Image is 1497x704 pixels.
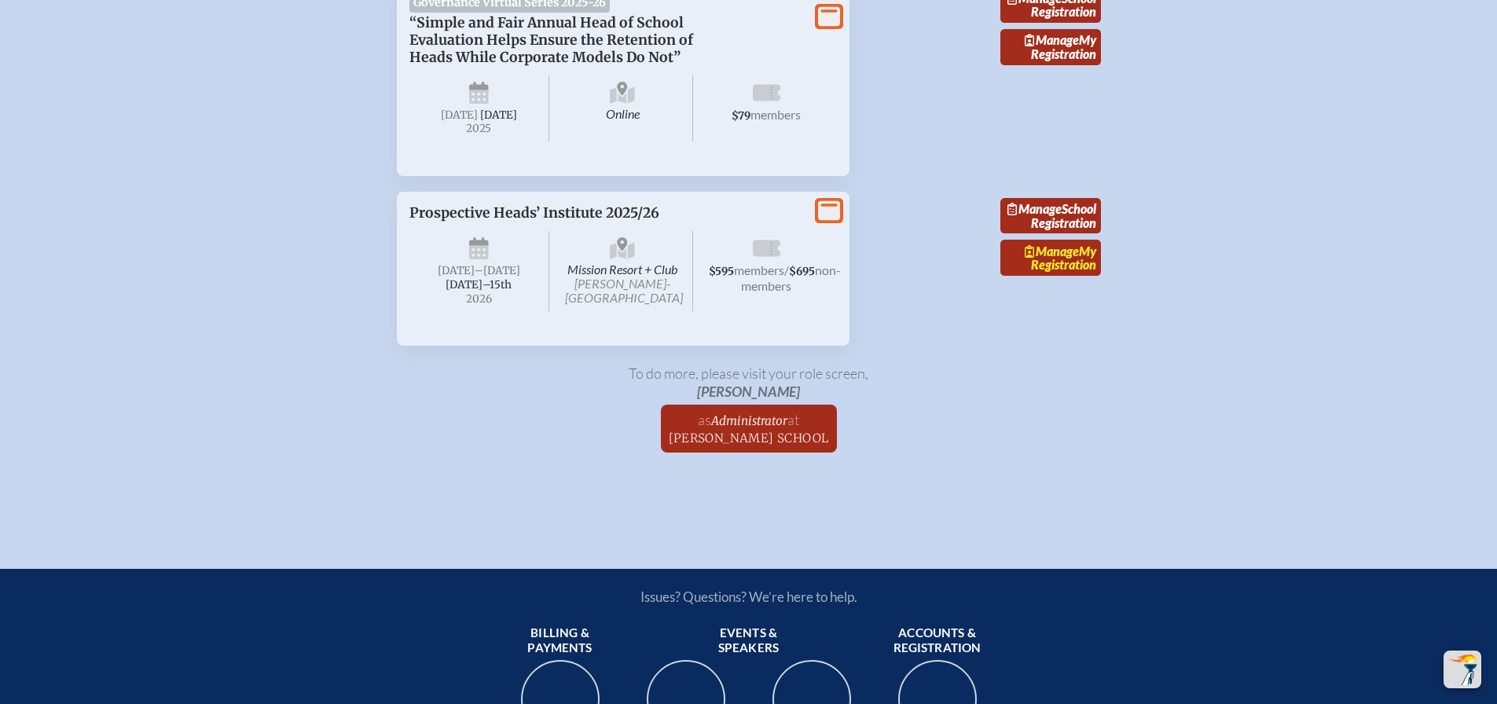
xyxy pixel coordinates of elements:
p: “Simple and Fair Annual Head of School Evaluation Helps Ensure the Retention of Heads While Corpo... [409,14,805,66]
img: To the top [1447,654,1478,685]
a: asAdministratorat[PERSON_NAME] School [662,405,835,453]
p: Prospective Heads’ Institute 2025/26 [409,204,805,222]
span: members [750,107,801,122]
span: / [784,262,789,277]
span: [DATE] [480,108,517,122]
span: [PERSON_NAME]-[GEOGRAPHIC_DATA] [565,276,683,305]
span: [PERSON_NAME] School [669,431,829,445]
span: $695 [789,265,815,278]
span: Manage [1007,201,1062,216]
span: –[DATE] [475,264,520,277]
span: 2026 [422,293,537,305]
span: Manage [1025,244,1079,258]
a: ManageMy Registration [1000,29,1101,65]
span: [PERSON_NAME] [697,383,800,400]
a: ManageMy Registration [1000,240,1101,276]
span: at [787,411,799,428]
span: $595 [709,265,734,278]
span: [DATE]–⁠15th [446,278,512,291]
button: Scroll Top [1444,651,1481,688]
p: To do more, please visit your role screen , [397,365,1101,400]
span: $79 [732,109,750,123]
span: Administrator [711,413,787,428]
span: Online [552,75,693,141]
span: members [734,262,784,277]
span: [DATE] [441,108,478,122]
p: Issues? Questions? We’re here to help. [472,588,1026,605]
span: Accounts & registration [881,625,994,657]
span: Manage [1025,32,1079,47]
span: non-members [741,262,841,293]
span: Billing & payments [504,625,617,657]
span: as [698,411,711,428]
span: Mission Resort + Club [552,231,693,312]
span: Events & speakers [692,625,805,657]
span: [DATE] [438,264,475,277]
span: 2025 [422,123,537,134]
a: ManageSchool Registration [1000,198,1101,234]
